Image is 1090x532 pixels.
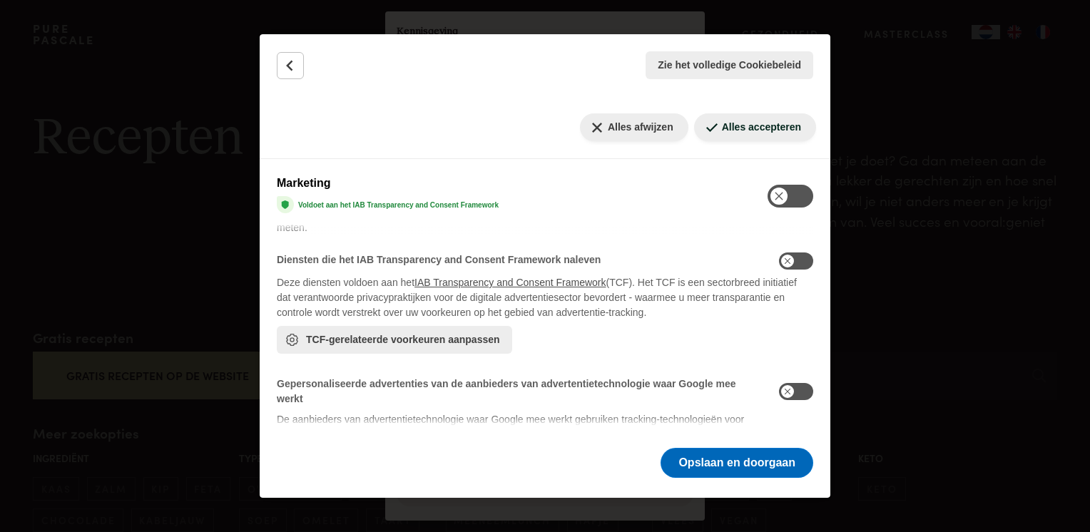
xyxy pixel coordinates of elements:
button: Opslaan en doorgaan [661,448,813,478]
label: Diensten die het IAB Transparency and Consent Framework naleven [277,254,601,265]
a: IAB Transparency and Consent Framework [414,277,606,288]
p: Deze diensten voldoen aan het (TCF). Het TCF is een sectorbreed initiatief dat verantwoorde priva... [277,275,813,320]
span: Voldoet aan het IAB Transparency and Consent Framework [277,196,499,213]
button: Alles afwijzen [580,113,688,141]
button: Terug [277,52,304,79]
span: Zie het volledige Cookiebeleid [658,58,801,73]
button: Alles accepteren [694,113,816,141]
button: TCF-gerelateerde voorkeuren aanpassen [277,326,512,354]
label: Gepersonaliseerde advertenties van de aanbieders van advertentietechnologie waar Google mee werkt [277,378,735,404]
label: Marketing [277,175,331,192]
button: Zie het volledige Cookiebeleid [646,51,813,79]
p: De aanbieders van advertentietechnologie waar Google mee werkt gebruiken tracking-technologieën v... [277,412,813,442]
